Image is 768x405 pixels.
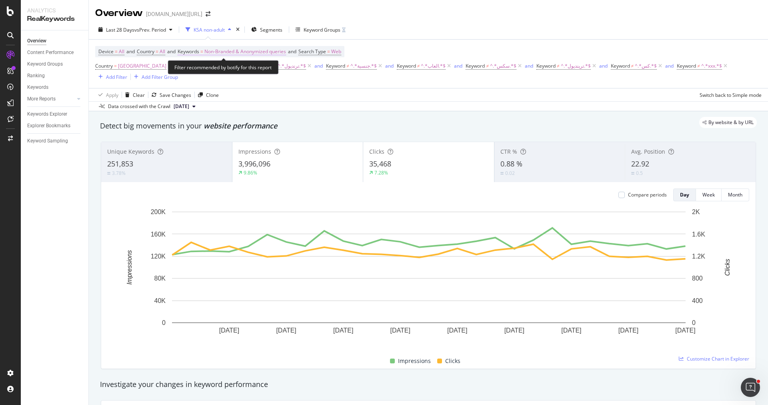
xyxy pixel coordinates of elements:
div: arrow-right-arrow-left [206,11,210,17]
span: All [160,46,165,57]
text: Impressions [126,250,133,285]
text: [DATE] [219,327,239,334]
span: By website & by URL [708,120,754,125]
text: [DATE] [504,327,524,334]
div: Week [702,191,715,198]
span: ≠ [486,62,489,69]
span: vs Prev. Period [134,26,166,33]
div: and [525,62,533,69]
span: Keyword [536,62,556,69]
div: 0.02 [505,170,515,176]
span: Keyword [611,62,630,69]
div: Explorer Bookmarks [27,122,70,130]
span: ≠ [697,62,700,69]
span: All [119,46,124,57]
span: ^.*ترنديول.*$ [278,60,306,72]
span: Non-Branded & Anonymized queries [204,46,286,57]
span: Impressions [398,356,431,366]
div: Overview [95,6,143,20]
button: Month [722,188,749,201]
span: Country [137,48,154,55]
div: Switch back to Simple mode [700,92,762,98]
span: = [115,48,118,55]
div: Analytics [27,6,82,14]
button: Add Filter [95,72,127,82]
a: Overview [27,37,83,45]
span: Web [331,46,341,57]
span: and [288,48,296,55]
text: 80K [154,275,166,282]
text: 200K [151,209,166,215]
button: Add Filter Group [131,72,178,82]
button: Clone [195,88,219,101]
div: Apply [106,92,118,98]
span: 22.92 [631,159,649,168]
span: = [327,48,330,55]
span: and [167,48,176,55]
a: Keyword Groups [27,60,83,68]
div: Compare periods [628,191,667,198]
span: Keyword [677,62,696,69]
span: Avg. Position [631,148,665,155]
text: [DATE] [675,327,695,334]
button: KSA non-adult [182,23,234,36]
text: [DATE] [333,327,353,334]
div: Day [680,191,689,198]
span: ^.*العاب.*$ [421,60,446,72]
button: Week [696,188,722,201]
a: Keywords Explorer [27,110,83,118]
span: 2025 Aug. 29th [174,103,189,110]
div: and [385,62,394,69]
text: 120K [151,253,166,260]
span: Device [98,48,114,55]
span: Keyword [326,62,345,69]
div: Add Filter Group [142,74,178,80]
div: Keyword Sampling [27,137,68,145]
div: Keyword Groups [27,60,63,68]
div: 3.78% [112,170,126,176]
svg: A chart. [108,208,750,347]
div: and [454,62,462,69]
div: Keyword Groups [304,26,340,33]
div: 7.28% [374,169,388,176]
div: Content Performance [27,48,74,57]
div: Investigate your changes in keyword performance [100,379,757,390]
div: and [665,62,674,69]
text: [DATE] [618,327,638,334]
a: Explorer Bookmarks [27,122,83,130]
img: Equal [107,172,110,174]
span: ≠ [346,62,349,69]
span: and [126,48,135,55]
text: 40K [154,297,166,304]
button: Day [673,188,696,201]
span: 3,996,096 [238,159,270,168]
span: Last 28 Days [106,26,134,33]
div: legacy label [699,117,757,128]
span: Keywords [178,48,199,55]
button: and [454,62,462,70]
span: Clicks [445,356,460,366]
button: and [665,62,674,70]
span: 0.88 % [500,159,522,168]
div: Clear [133,92,145,98]
div: KSA non-adult [194,26,225,33]
div: Filter recommended by botify for this report [168,60,278,74]
div: 0.5 [636,170,643,176]
span: ≠ [631,62,634,69]
button: and [525,62,533,70]
button: Last 28 DaysvsPrev. Period [95,23,176,36]
a: Keywords [27,83,83,92]
text: 0 [692,319,696,326]
text: 0 [162,319,166,326]
span: ≠ [557,62,560,69]
span: = [114,62,117,69]
button: Switch back to Simple mode [696,88,762,101]
span: 251,853 [107,159,133,168]
button: Segments [248,23,286,36]
text: 160K [151,231,166,237]
div: Ranking [27,72,45,80]
text: [DATE] [561,327,581,334]
a: Keyword Sampling [27,137,83,145]
text: 400 [692,297,703,304]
